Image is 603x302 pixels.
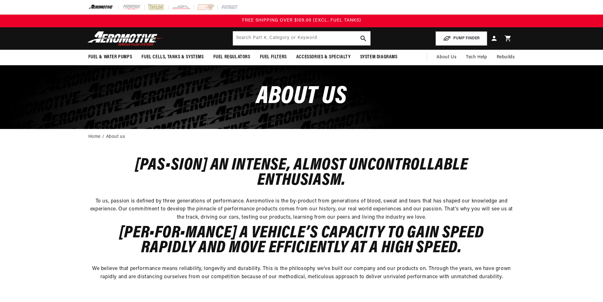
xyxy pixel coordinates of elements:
[233,31,370,45] input: Search by Part Number, Category or Keyword
[242,18,361,23] span: FREE SHIPPING OVER $109.00 (EXCL. FUEL TANKS)
[260,54,287,61] span: Fuel Filters
[296,54,351,61] span: Accessories & Specialty
[461,50,492,65] summary: Tech Help
[213,54,250,61] span: Fuel Regulators
[255,50,292,65] summary: Fuel Filters
[355,50,402,65] summary: System Diagrams
[88,226,515,256] h2: [Per•for•mance] A vehicle’s capacity to gain speed rapidly and move efficiently at a high speed.
[84,50,137,65] summary: Fuel & Water Pumps
[88,133,515,140] nav: breadcrumbs
[256,84,347,109] span: About us
[466,54,487,61] span: Tech Help
[436,31,487,46] button: PUMP FINDER
[141,54,204,61] span: Fuel Cells, Tanks & Systems
[360,54,398,61] span: System Diagrams
[356,31,370,45] button: search button
[292,50,355,65] summary: Accessories & Specialty
[88,158,515,188] h2: [Pas•sion] An intense, almost uncontrollable enthusiasm.
[437,55,456,60] span: About Us
[88,54,132,61] span: Fuel & Water Pumps
[88,265,515,281] p: We believe that performance means reliability, longevity and durability. This is the philosophy w...
[432,50,461,65] a: About Us
[86,31,165,46] img: Aeromotive
[209,50,255,65] summary: Fuel Regulators
[88,197,515,222] p: To us, passion is defined by three generations of performance. Aeromotive is the by-product from ...
[106,133,125,140] a: About us
[88,133,101,140] a: Home
[497,54,515,61] span: Rebuilds
[492,50,520,65] summary: Rebuilds
[137,50,208,65] summary: Fuel Cells, Tanks & Systems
